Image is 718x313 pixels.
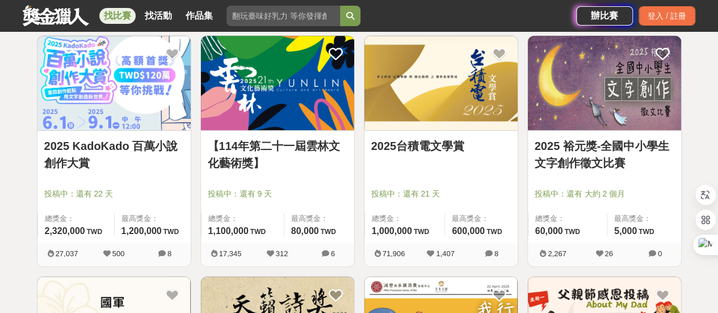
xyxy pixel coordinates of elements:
span: TWD [639,228,654,236]
img: Cover Image [37,36,191,131]
span: 1,200,000 [121,226,162,236]
span: 投稿中：還有 9 天 [208,188,347,200]
span: 26 [604,249,612,258]
span: 總獎金： [208,213,277,224]
span: TWD [163,228,179,236]
img: Cover Image [201,36,354,131]
span: 6 [331,249,335,258]
span: 總獎金： [45,213,107,224]
span: 最高獎金： [452,213,510,224]
div: 登入 / 註冊 [639,6,695,26]
span: 1,407 [436,249,455,258]
span: TWD [486,228,502,236]
span: 500 [112,249,125,258]
span: 最高獎金： [291,213,347,224]
a: 找比賽 [99,8,136,24]
span: 總獎金： [372,213,438,224]
a: 【114年第二十一屆雲林文化藝術獎】 [208,137,347,172]
span: 5,000 [614,226,637,236]
span: 最高獎金： [614,213,674,224]
span: 2,267 [548,249,566,258]
input: 翻玩臺味好乳力 等你發揮創意！ [226,6,340,26]
span: 17,345 [219,249,242,258]
a: 2025 KadoKado 百萬小說創作大賞 [44,137,184,172]
span: 最高獎金： [121,213,184,224]
span: 312 [276,249,288,258]
a: 2025台積電文學賞 [371,137,511,155]
span: 0 [658,249,662,258]
span: 總獎金： [535,213,600,224]
a: 2025 裕元獎-全國中小學生文字創作徵文比賽 [535,137,674,172]
span: 80,000 [291,226,319,236]
span: 600,000 [452,226,485,236]
span: TWD [564,228,580,236]
img: Cover Image [364,36,518,131]
span: 投稿中：還有 21 天 [371,188,511,200]
img: Cover Image [528,36,681,131]
a: 找活動 [140,8,177,24]
span: 27,037 [56,249,78,258]
span: TWD [414,228,429,236]
a: 作品集 [181,8,217,24]
span: 投稿中：還有 大約 2 個月 [535,188,674,200]
span: TWD [250,228,266,236]
span: 2,320,000 [45,226,85,236]
span: 8 [494,249,498,258]
span: 1,100,000 [208,226,249,236]
span: 8 [167,249,171,258]
span: 1,000,000 [372,226,412,236]
span: 60,000 [535,226,563,236]
span: 71,906 [383,249,405,258]
a: 辦比賽 [576,6,633,26]
span: 投稿中：還有 22 天 [44,188,184,200]
span: TWD [321,228,336,236]
span: TWD [87,228,102,236]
